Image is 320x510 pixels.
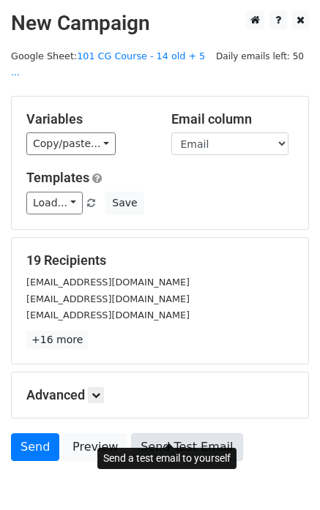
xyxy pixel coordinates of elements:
[247,440,320,510] iframe: Chat Widget
[11,433,59,461] a: Send
[26,293,190,304] small: [EMAIL_ADDRESS][DOMAIN_NAME]
[26,170,89,185] a: Templates
[211,50,309,61] a: Daily emails left: 50
[26,310,190,320] small: [EMAIL_ADDRESS][DOMAIN_NAME]
[211,48,309,64] span: Daily emails left: 50
[131,433,242,461] a: Send Test Email
[63,433,127,461] a: Preview
[97,448,237,469] div: Send a test email to yourself
[26,387,294,403] h5: Advanced
[105,192,144,214] button: Save
[11,11,309,36] h2: New Campaign
[26,192,83,214] a: Load...
[11,50,205,78] a: 101 CG Course - 14 old + 5 ...
[26,252,294,269] h5: 19 Recipients
[26,132,116,155] a: Copy/paste...
[11,50,205,78] small: Google Sheet:
[26,277,190,288] small: [EMAIL_ADDRESS][DOMAIN_NAME]
[26,111,149,127] h5: Variables
[171,111,294,127] h5: Email column
[26,331,88,349] a: +16 more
